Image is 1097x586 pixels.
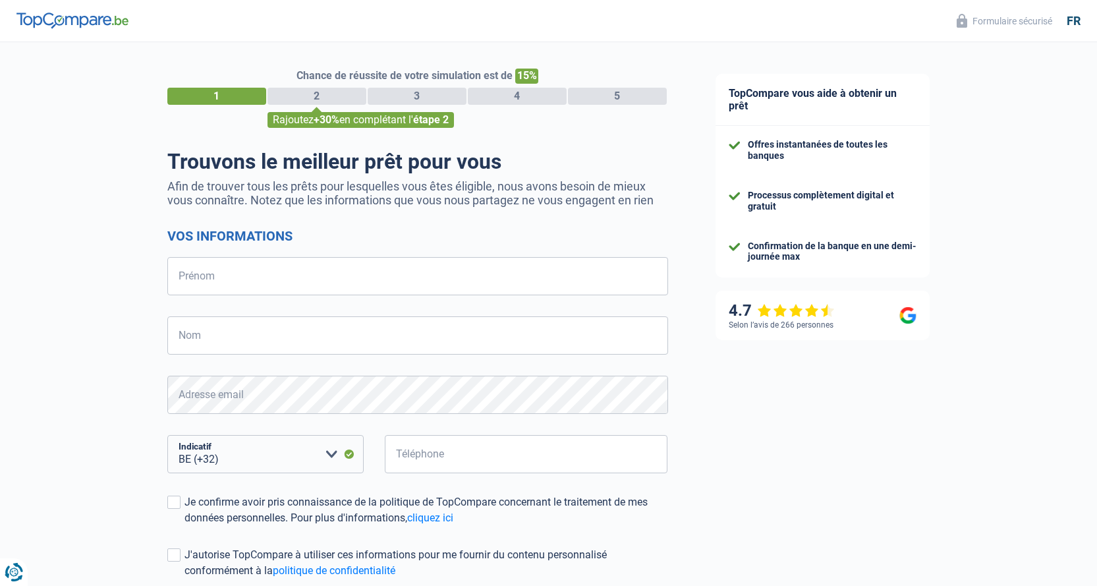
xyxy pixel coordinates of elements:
div: 5 [568,88,667,105]
div: J'autorise TopCompare à utiliser ces informations pour me fournir du contenu personnalisé conform... [184,547,668,579]
span: Chance de réussite de votre simulation est de [296,69,513,82]
span: +30% [314,113,339,126]
div: 4.7 [729,301,835,320]
div: Offres instantanées de toutes les banques [748,139,916,161]
div: TopCompare vous aide à obtenir un prêt [716,74,930,126]
div: Selon l’avis de 266 personnes [729,320,833,330]
div: 3 [368,88,466,105]
h1: Trouvons le meilleur prêt pour vous [167,149,668,174]
p: Afin de trouver tous les prêts pour lesquelles vous êtes éligible, nous avons besoin de mieux vou... [167,179,668,207]
div: fr [1067,14,1081,28]
button: Formulaire sécurisé [949,10,1060,32]
h2: Vos informations [167,228,668,244]
div: Je confirme avoir pris connaissance de la politique de TopCompare concernant le traitement de mes... [184,494,668,526]
div: Rajoutez en complétant l' [267,112,454,128]
div: Confirmation de la banque en une demi-journée max [748,241,916,263]
span: 15% [515,69,538,84]
div: Processus complètement digital et gratuit [748,190,916,212]
span: étape 2 [413,113,449,126]
input: 401020304 [385,435,668,473]
div: 2 [267,88,366,105]
div: 4 [468,88,567,105]
a: cliquez ici [407,512,453,524]
div: 1 [167,88,266,105]
img: TopCompare Logo [16,13,128,28]
a: politique de confidentialité [273,564,395,577]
